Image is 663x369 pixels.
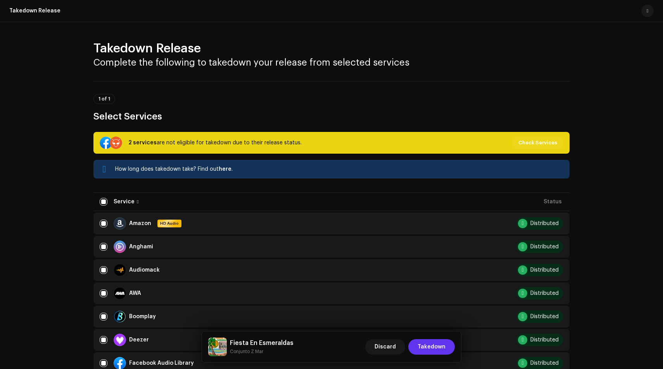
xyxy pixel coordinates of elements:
div: Facebook Audio Library [129,360,194,366]
span: Takedown [418,339,445,355]
h3: Select Services [93,110,570,123]
div: How long does takedown take? Find out . [115,165,563,174]
h3: Complete the following to takedown your release from selected services [93,56,570,69]
div: Distributed [530,337,559,343]
div: Amazon [129,221,151,226]
div: Distributed [530,360,559,366]
span: 1 of 1 [98,97,110,101]
div: Distributed [530,291,559,296]
div: Distributed [530,244,559,249]
button: Takedown [408,339,455,355]
span: Check Services [518,135,557,151]
div: Audiomack [129,267,160,273]
div: are not eligible for takedown due to their release status. [128,138,302,147]
span: Discard [375,339,396,355]
div: AWA [129,291,141,296]
h2: Takedown Release [93,41,570,56]
div: Boomplay [129,314,156,319]
div: Takedown Release [9,8,60,14]
img: b5f1a00f-6a52-43df-86a0-df6b71c1bc66 [208,338,227,356]
span: here [219,166,231,172]
small: Fiesta En Esmeraldas [230,348,294,355]
div: Distributed [530,267,559,273]
div: Distributed [530,221,559,226]
div: Distributed [530,314,559,319]
strong: 2 services [128,140,157,146]
span: HD Audio [158,221,181,226]
div: Deezer [129,337,149,343]
div: Anghami [129,244,153,249]
h5: Fiesta En Esmeraldas [230,338,294,348]
button: Discard [365,339,405,355]
button: Check Services [512,137,563,149]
